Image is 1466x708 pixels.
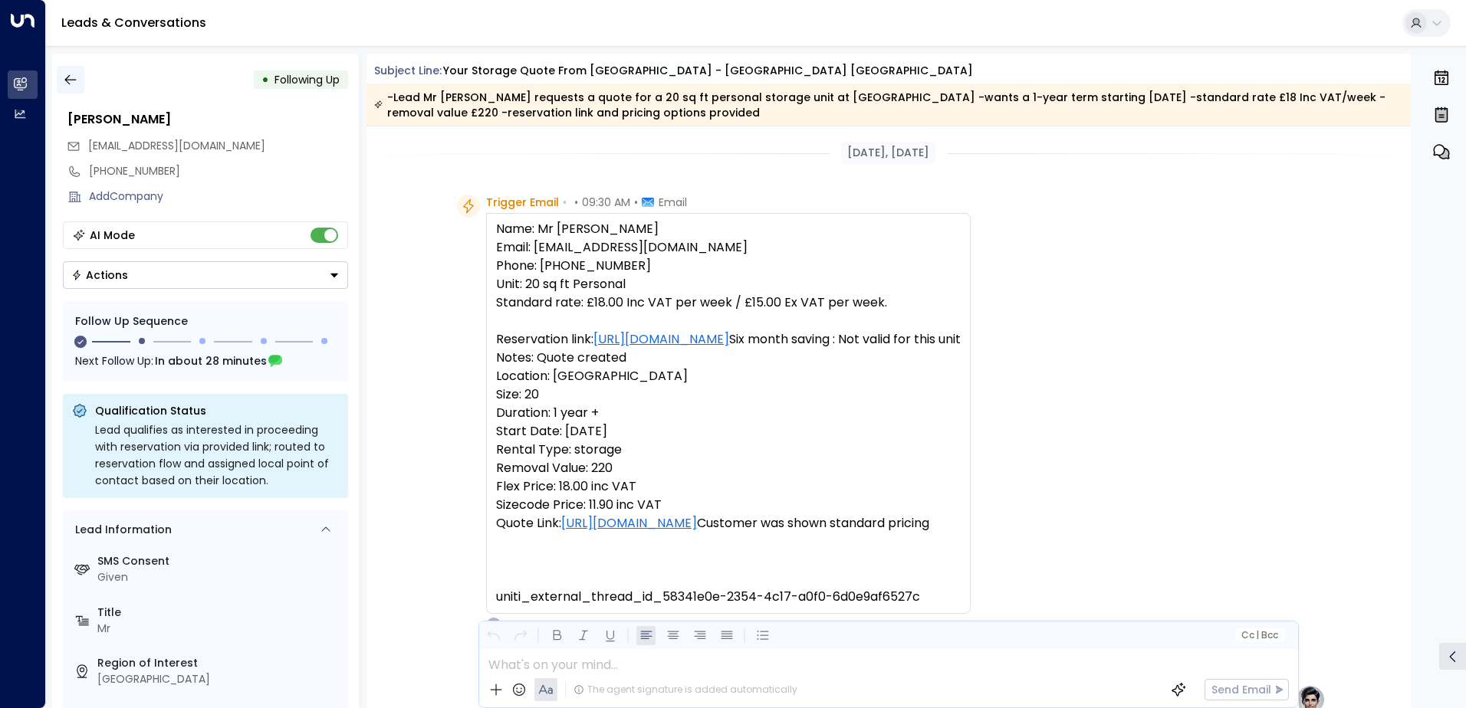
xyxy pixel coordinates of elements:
[95,403,339,418] p: Qualification Status
[574,195,578,210] span: •
[97,553,342,569] label: SMS Consent
[95,421,339,489] div: Lead qualifies as interested in proceeding with reservation via provided link; routed to reservat...
[90,228,135,243] div: AI Mode
[561,514,697,533] a: [URL][DOMAIN_NAME]
[1241,630,1277,641] span: Cc Bcc
[486,617,501,632] div: O
[75,313,336,329] div: Follow Up Sequence
[97,569,342,585] div: Given
[634,195,638,210] span: •
[88,138,265,153] span: [EMAIL_ADDRESS][DOMAIN_NAME]
[88,138,265,154] span: agalloway2000@yahoo.com
[97,655,342,671] label: Region of Interest
[593,330,729,349] a: [URL][DOMAIN_NAME]
[1234,628,1284,643] button: Cc|Bcc
[97,605,342,621] label: Title
[374,90,1402,120] div: -Lead Mr [PERSON_NAME] requests a quote for a 20 sq ft personal storage unit at [GEOGRAPHIC_DATA]...
[841,142,935,164] div: [DATE], [DATE]
[1256,630,1259,641] span: |
[63,261,348,289] button: Actions
[443,63,973,79] div: Your storage quote from [GEOGRAPHIC_DATA] - [GEOGRAPHIC_DATA] [GEOGRAPHIC_DATA]
[574,683,797,697] div: The agent signature is added automatically
[71,268,128,282] div: Actions
[563,195,567,210] span: •
[496,220,961,606] pre: Name: Mr [PERSON_NAME] Email: [EMAIL_ADDRESS][DOMAIN_NAME] Phone: [PHONE_NUMBER] Unit: 20 sq ft P...
[486,195,559,210] span: Trigger Email
[484,626,503,645] button: Undo
[659,195,687,210] span: Email
[274,72,340,87] span: Following Up
[70,522,172,538] div: Lead Information
[374,63,442,78] span: Subject Line:
[61,14,206,31] a: Leads & Conversations
[97,621,342,637] div: Mr
[89,163,348,179] div: [PHONE_NUMBER]
[155,352,267,369] span: In about 28 minutes
[582,195,630,210] span: 09:30 AM
[97,671,342,687] div: [GEOGRAPHIC_DATA]
[67,110,348,129] div: [PERSON_NAME]
[89,188,348,205] div: AddCompany
[63,261,348,289] div: Button group with a nested menu
[511,626,530,645] button: Redo
[75,352,336,369] div: Next Follow Up:
[261,66,269,93] div: •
